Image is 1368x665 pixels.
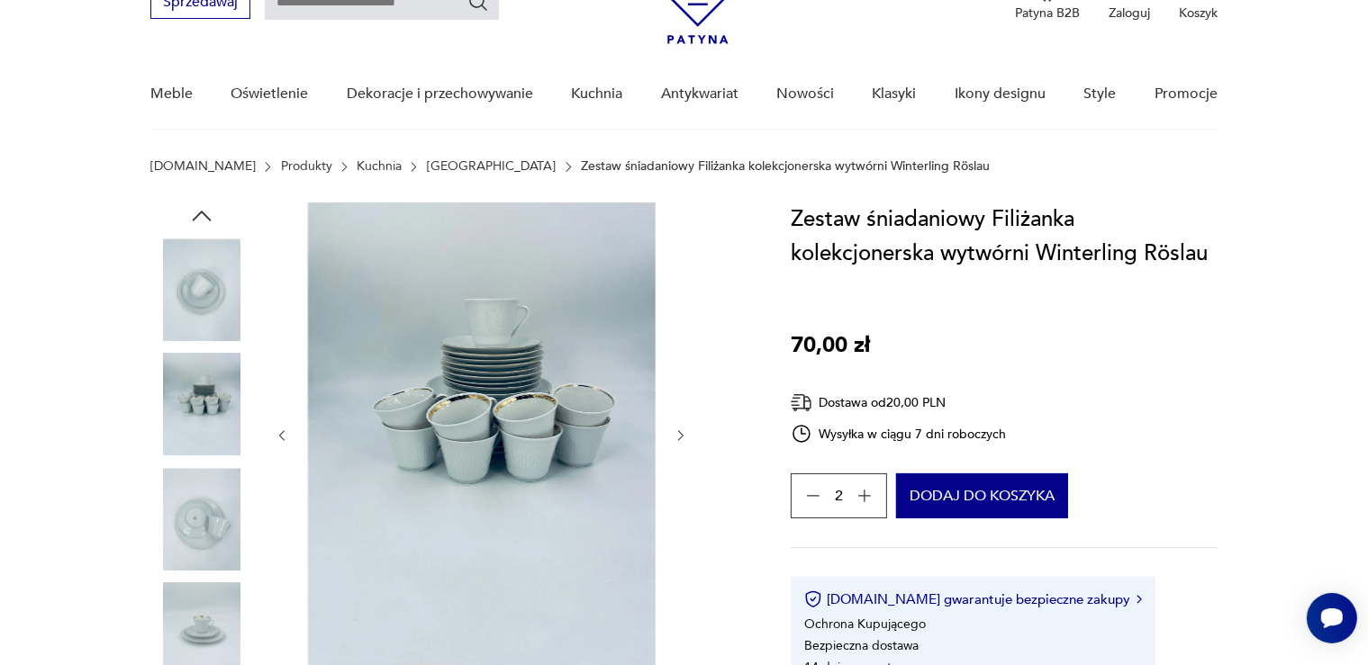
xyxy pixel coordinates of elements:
a: [DOMAIN_NAME] [150,159,256,174]
img: Zdjęcie produktu Zestaw śniadaniowy Filiżanka kolekcjonerska wytwórni Winterling Röslau [150,354,253,456]
p: Patyna B2B [1015,4,1080,22]
a: Kuchnia [357,159,402,174]
div: Dostawa od 20,00 PLN [791,391,1007,414]
span: 2 [835,490,843,502]
a: Nowości [776,59,834,129]
img: Ikona strzałki w prawo [1137,595,1142,604]
a: Dekoracje i przechowywanie [347,59,533,129]
a: Oświetlenie [231,59,309,129]
a: Kuchnia [571,59,622,129]
a: Ikony designu [955,59,1046,129]
p: Koszyk [1179,4,1218,22]
button: Dodaj do koszyka [896,473,1068,518]
img: Ikona certyfikatu [804,590,822,608]
p: Zaloguj [1109,4,1150,22]
img: Ikona dostawy [791,391,812,414]
button: [DOMAIN_NAME] gwarantuje bezpieczne zakupy [804,590,1142,608]
a: Klasyki [873,59,917,129]
a: Meble [150,59,193,129]
div: Wysyłka w ciągu 7 dni roboczych [791,423,1007,445]
h1: Zestaw śniadaniowy Filiżanka kolekcjonerska wytwórni Winterling Röslau [791,202,1218,271]
a: Produkty [281,159,332,174]
a: Promocje [1155,59,1218,129]
img: Zdjęcie produktu Zestaw śniadaniowy Filiżanka kolekcjonerska wytwórni Winterling Röslau [150,238,253,341]
a: [GEOGRAPHIC_DATA] [427,159,557,174]
li: Ochrona Kupującego [804,616,926,633]
a: Antykwariat [661,59,738,129]
p: Zestaw śniadaniowy Filiżanka kolekcjonerska wytwórni Winterling Röslau [581,159,990,174]
img: Zdjęcie produktu Zestaw śniadaniowy Filiżanka kolekcjonerska wytwórni Winterling Röslau [150,468,253,571]
a: Style [1083,59,1116,129]
li: Bezpieczna dostawa [804,637,919,654]
p: 70,00 zł [791,328,870,363]
iframe: Smartsupp widget button [1307,593,1357,643]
